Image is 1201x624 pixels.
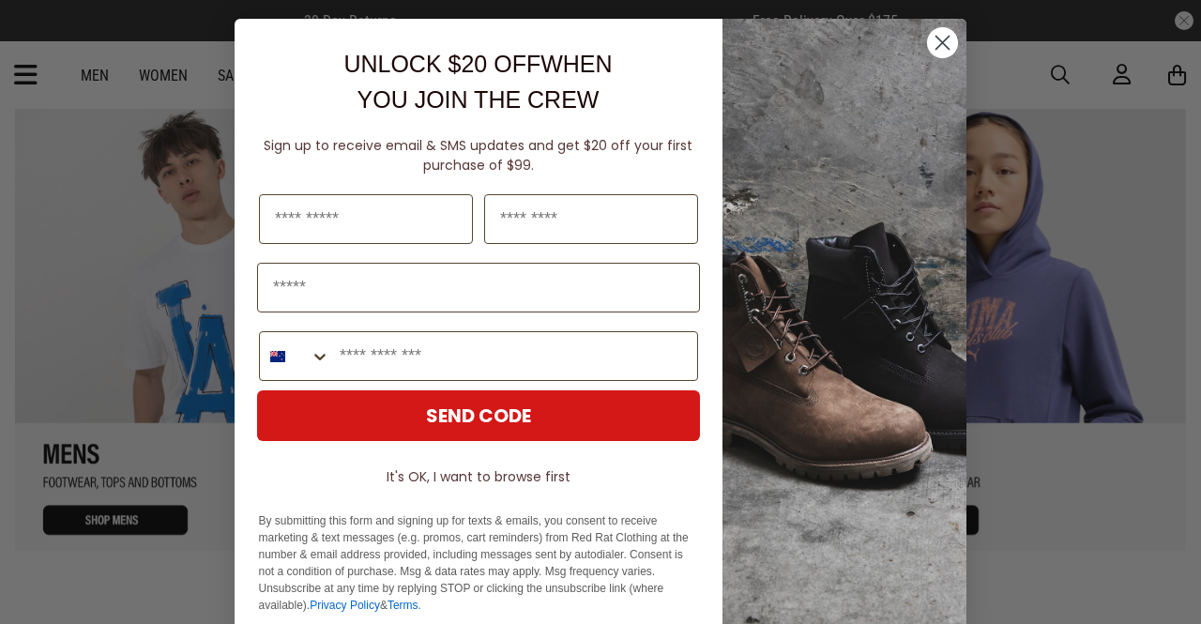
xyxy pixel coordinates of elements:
[259,512,698,614] p: By submitting this form and signing up for texts & emails, you consent to receive marketing & tex...
[311,599,381,612] a: Privacy Policy
[541,51,613,77] span: WHEN
[257,390,700,441] button: SEND CODE
[265,136,693,175] span: Sign up to receive email & SMS updates and get $20 off your first purchase of $99.
[257,263,700,312] input: Email
[259,194,473,244] input: First Name
[15,8,71,64] button: Open LiveChat chat widget
[270,349,285,364] img: New Zealand
[357,86,600,113] span: YOU JOIN THE CREW
[260,332,330,380] button: Search Countries
[257,460,700,494] button: It's OK, I want to browse first
[926,26,959,59] button: Close dialog
[344,51,541,77] span: UNLOCK $20 OFF
[388,599,418,612] a: Terms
